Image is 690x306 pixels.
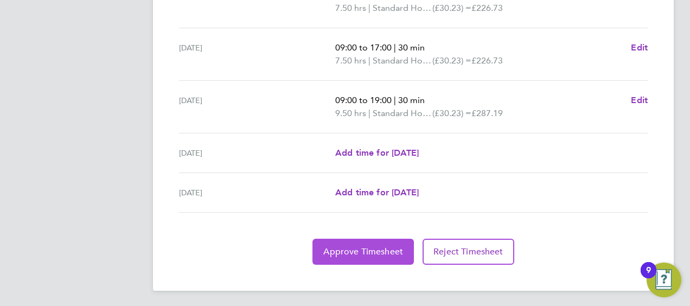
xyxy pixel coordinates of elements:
[646,270,651,284] div: 9
[471,3,503,13] span: £226.73
[335,186,419,199] a: Add time for [DATE]
[471,55,503,66] span: £226.73
[368,55,370,66] span: |
[335,3,366,13] span: 7.50 hrs
[631,95,648,105] span: Edit
[368,108,370,118] span: |
[394,42,396,53] span: |
[423,239,514,265] button: Reject Timesheet
[432,55,471,66] span: (£30.23) =
[631,42,648,53] span: Edit
[394,95,396,105] span: |
[335,187,419,197] span: Add time for [DATE]
[179,41,335,67] div: [DATE]
[335,55,366,66] span: 7.50 hrs
[179,186,335,199] div: [DATE]
[432,3,471,13] span: (£30.23) =
[373,107,432,120] span: Standard Hourly
[368,3,370,13] span: |
[335,108,366,118] span: 9.50 hrs
[631,41,648,54] a: Edit
[432,108,471,118] span: (£30.23) =
[335,148,419,158] span: Add time for [DATE]
[335,146,419,160] a: Add time for [DATE]
[471,108,503,118] span: £287.19
[335,95,392,105] span: 09:00 to 19:00
[179,94,335,120] div: [DATE]
[179,146,335,160] div: [DATE]
[335,42,392,53] span: 09:00 to 17:00
[398,42,425,53] span: 30 min
[373,2,432,15] span: Standard Hourly
[323,246,403,257] span: Approve Timesheet
[373,54,432,67] span: Standard Hourly
[433,246,503,257] span: Reject Timesheet
[647,263,681,297] button: Open Resource Center, 9 new notifications
[312,239,414,265] button: Approve Timesheet
[398,95,425,105] span: 30 min
[631,94,648,107] a: Edit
